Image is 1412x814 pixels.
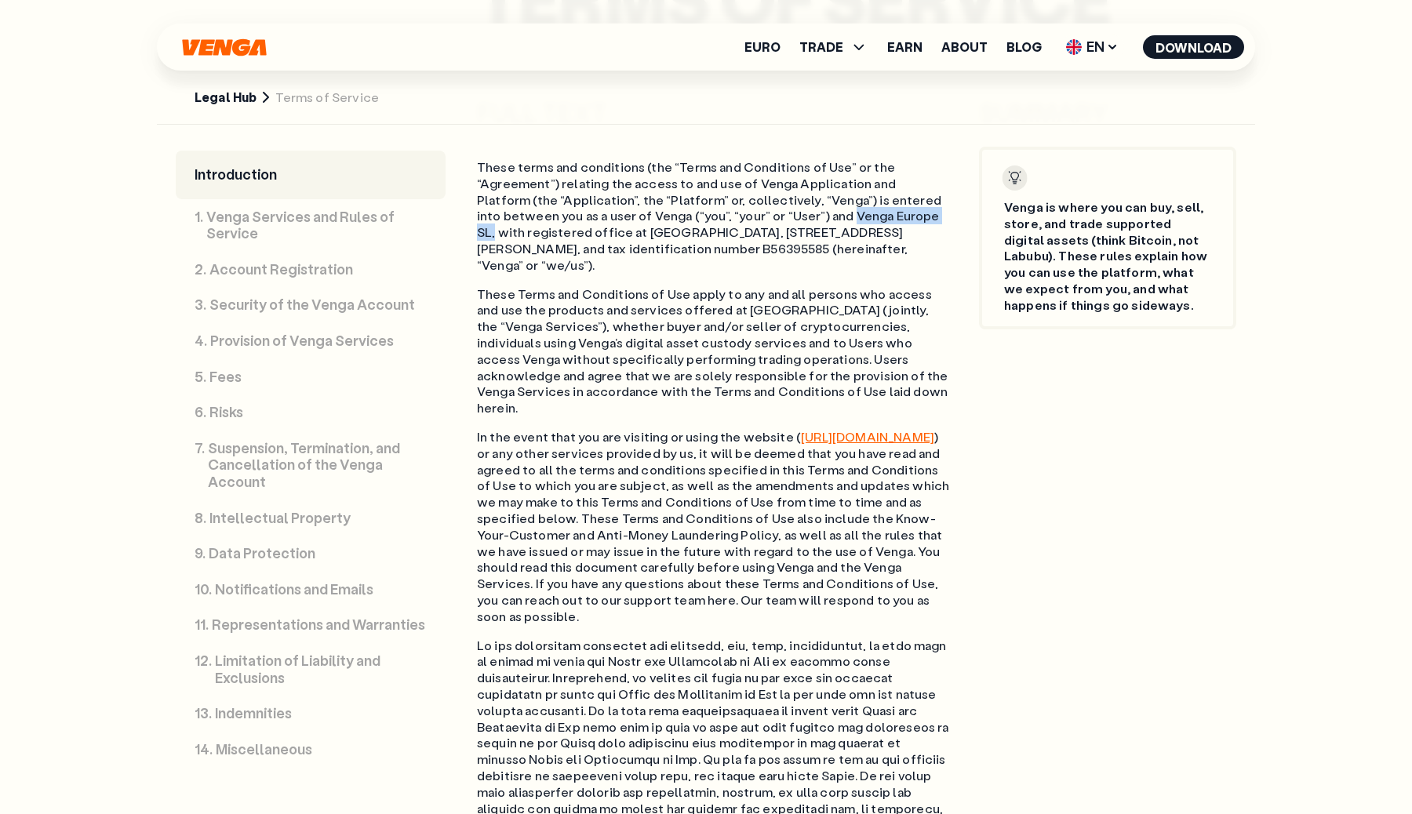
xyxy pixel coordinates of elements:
div: 2 . [195,261,206,278]
a: 3.Security of the Venga Account [176,287,446,323]
p: Intellectual Property [209,510,351,527]
div: 7 . [195,440,205,457]
span: EN [1061,35,1124,60]
button: Download [1143,35,1244,59]
a: 13.Indemnities [176,696,446,732]
a: 9.Data Protection [176,536,446,572]
div: 4 . [195,333,207,350]
a: 12.Limitation of Liability and Exclusions [176,643,446,696]
svg: Home [180,38,268,56]
p: These terms and conditions (the “Terms and Conditions of Use” or the “Agreement”) relating the ac... [477,159,951,274]
div: 5 . [195,369,206,386]
p: Representations and Warranties [212,616,425,634]
p: Data Protection [209,545,315,562]
a: Blog [1006,41,1042,53]
div: 9 . [195,545,206,562]
a: 10.Notifications and Emails [176,572,446,608]
p: Venga is where you can buy, sell, store, and trade supported digital assets (think Bitcoin, not L... [1004,199,1211,314]
div: 10 . [195,581,212,598]
span: TRADE [799,41,843,53]
div: 6 . [195,404,206,421]
a: About [941,41,988,53]
div: 8 . [195,510,206,527]
div: 12 . [195,652,212,670]
p: These Terms and Conditions of Use apply to any and all persons who access and use the products an... [477,286,951,416]
a: 4.Provision of Venga Services [176,323,446,359]
a: Euro [744,41,781,53]
a: Introduction [176,151,446,199]
a: 2.Account Registration [176,252,446,288]
p: Introduction [195,166,277,184]
p: In the event that you are visiting or using the website ( ) or any other services provided by us,... [477,429,951,625]
a: 6.Risks [176,394,446,431]
div: 11 . [195,616,209,634]
a: 11.Representations and Warranties [176,607,446,643]
span: Terms of Service [275,89,379,106]
div: 14 . [195,741,213,758]
a: 8.Intellectual Property [176,500,446,536]
div: 13 . [195,705,212,722]
p: Risks [209,404,243,421]
p: Indemnities [215,705,292,722]
a: 14.Miscellaneous [176,732,446,768]
p: Account Registration [209,261,353,278]
p: Notifications and Emails [215,581,373,598]
p: Security of the Venga Account [209,296,415,314]
p: Provision of Venga Services [210,333,394,350]
img: flag-uk [1066,39,1082,55]
a: 1.Venga Services and Rules of Service [176,199,446,252]
a: [URL][DOMAIN_NAME] [801,428,934,445]
p: Limitation of Liability and Exclusions [215,652,427,686]
div: 3 . [195,296,206,314]
a: 5.Fees [176,359,446,395]
p: Miscellaneous [216,741,312,758]
span: TRADE [799,38,868,56]
p: Venga Services and Rules of Service [206,209,427,242]
a: Legal Hub [195,89,257,106]
div: 1 . [195,209,203,226]
p: Fees [209,369,242,386]
a: Earn [887,41,923,53]
p: Suspension, Termination, and Cancellation of the Venga Account [208,440,427,491]
a: 7.Suspension, Termination, and Cancellation of the Venga Account [176,431,446,500]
